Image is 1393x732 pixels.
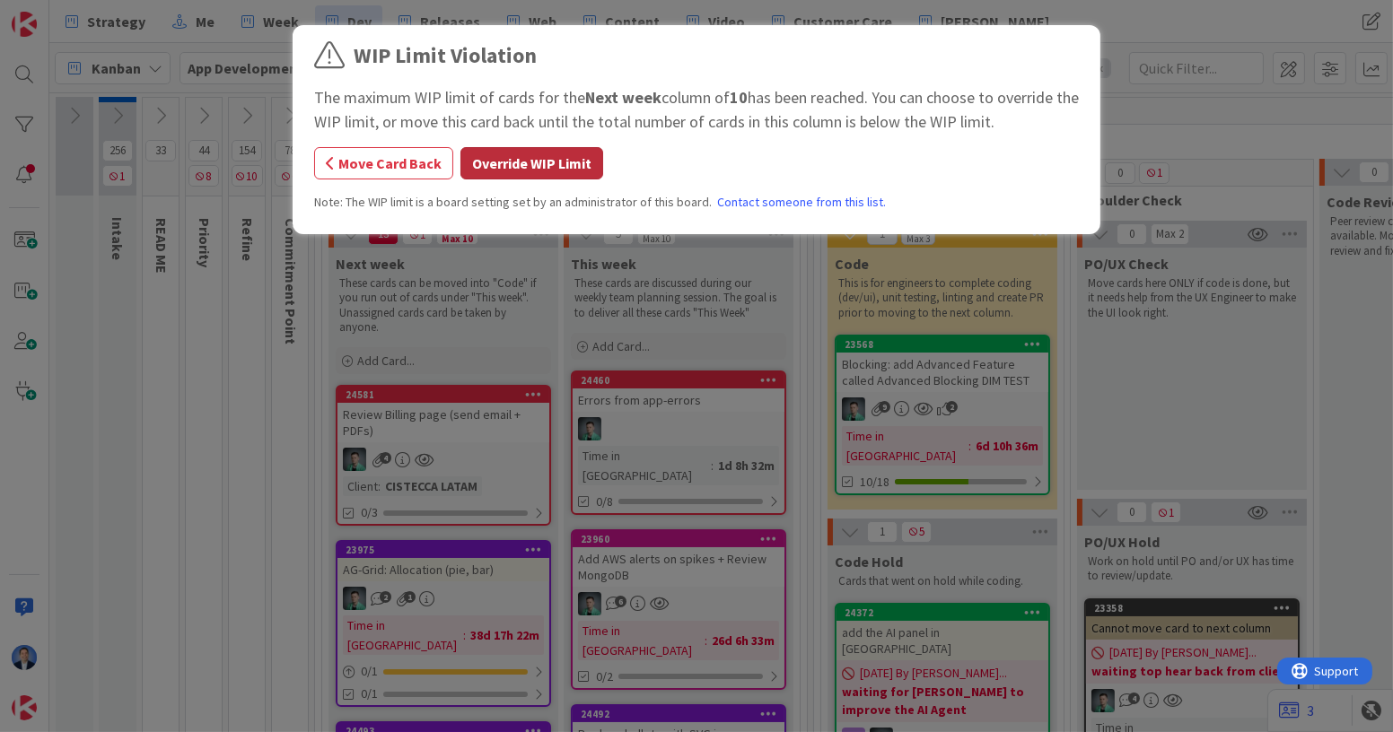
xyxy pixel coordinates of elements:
a: Contact someone from this list. [717,193,886,212]
div: Note: The WIP limit is a board setting set by an administrator of this board. [314,193,1079,212]
button: Move Card Back [314,147,453,179]
b: 10 [730,87,748,108]
div: WIP Limit Violation [354,39,537,72]
b: Next week [585,87,661,108]
div: The maximum WIP limit of cards for the column of has been reached. You can choose to override the... [314,85,1079,134]
button: Override WIP Limit [460,147,603,179]
span: Support [38,3,82,24]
